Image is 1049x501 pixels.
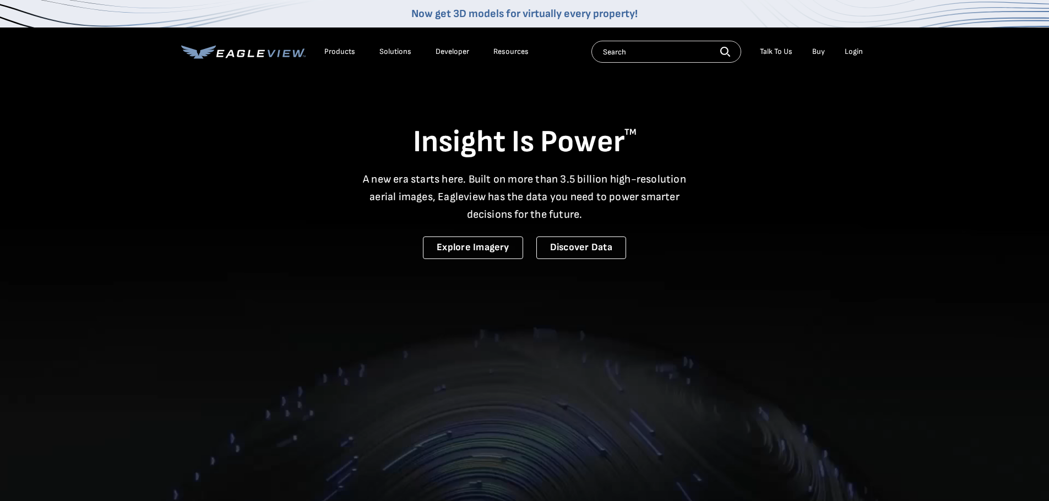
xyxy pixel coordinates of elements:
a: Explore Imagery [423,236,523,259]
h1: Insight Is Power [181,123,868,162]
div: Talk To Us [760,47,792,57]
div: Products [324,47,355,57]
div: Resources [493,47,529,57]
div: Login [845,47,863,57]
sup: TM [624,127,637,137]
div: Solutions [379,47,411,57]
input: Search [591,41,741,63]
a: Developer [436,47,469,57]
p: A new era starts here. Built on more than 3.5 billion high-resolution aerial images, Eagleview ha... [356,170,693,223]
a: Discover Data [536,236,626,259]
a: Now get 3D models for virtually every property! [411,7,638,20]
a: Buy [812,47,825,57]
